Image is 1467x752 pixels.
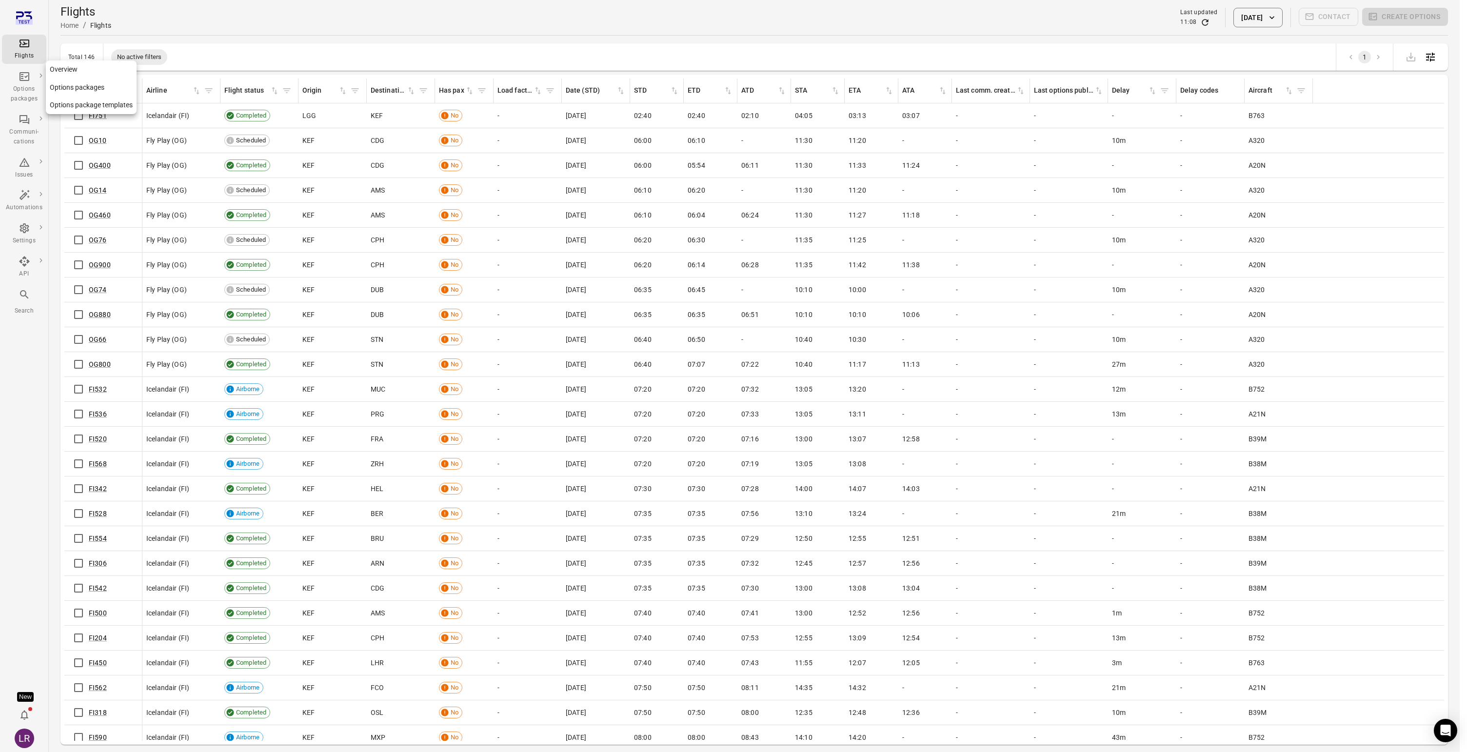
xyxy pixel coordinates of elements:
[566,235,586,245] span: [DATE]
[956,335,1026,344] div: -
[634,111,652,120] span: 02:40
[146,335,187,344] span: Fly Play (OG)
[1034,185,1104,195] div: -
[956,111,1026,120] div: -
[688,185,705,195] span: 06:20
[1112,85,1157,96] div: Sort by delay in ascending order
[224,85,270,96] div: Flight status
[1034,310,1104,319] div: -
[497,359,558,369] div: -
[795,235,813,245] span: 11:35
[688,160,705,170] span: 05:54
[1299,8,1359,27] span: Please make a selection to create communications
[1180,210,1241,220] div: -
[634,160,652,170] span: 06:00
[634,85,679,96] div: Sort by STD in ascending order
[146,359,187,369] span: Fly Play (OG)
[497,85,543,96] div: Sort by load factor in ascending order
[233,260,270,270] span: Completed
[849,160,866,170] span: 11:33
[849,85,884,96] div: ETA
[302,359,315,369] span: KEF
[795,285,813,295] span: 10:10
[956,85,1026,96] div: Sort by last communication created in ascending order
[956,210,1026,220] div: -
[233,359,270,369] span: Completed
[902,111,920,120] span: 03:07
[497,210,558,220] div: -
[634,260,652,270] span: 06:20
[741,136,787,145] div: -
[46,60,137,114] nav: Local navigation
[741,185,787,195] div: -
[1421,47,1440,67] button: Open table configuration
[741,85,777,96] div: ATD
[1034,111,1104,120] div: -
[741,210,759,220] span: 06:24
[111,52,168,62] span: No active filters
[1401,52,1421,61] span: Please make a selection to export
[302,335,315,344] span: KEF
[146,235,187,245] span: Fly Play (OG)
[60,4,111,20] h1: Flights
[6,306,42,316] div: Search
[348,83,362,98] span: Filter by origin
[68,54,95,60] div: Total 146
[1249,160,1266,170] span: A20N
[1249,85,1284,96] div: Aircraft
[566,136,586,145] span: [DATE]
[1112,335,1126,344] span: 10m
[1249,335,1265,344] span: A320
[89,709,107,716] a: FI318
[849,111,866,120] span: 03:13
[688,335,705,344] span: 06:50
[497,260,558,270] div: -
[1249,310,1266,319] span: A20N
[89,336,107,343] a: OG66
[1034,136,1104,145] div: -
[1180,136,1241,145] div: -
[497,160,558,170] div: -
[1180,260,1241,270] div: -
[795,85,831,96] div: STA
[902,285,948,295] div: -
[497,235,558,245] div: -
[902,136,948,145] div: -
[89,534,107,542] a: FI554
[1180,285,1241,295] div: -
[146,260,187,270] span: Fly Play (OG)
[1157,83,1172,98] span: Filter by delay
[497,335,558,344] div: -
[146,210,187,220] span: Fly Play (OG)
[1233,8,1282,27] button: [DATE]
[849,85,894,96] div: Sort by ETA in ascending order
[956,85,1016,96] div: Last comm. created
[566,359,586,369] span: [DATE]
[60,21,79,29] a: Home
[233,310,270,319] span: Completed
[46,60,137,79] a: Overview
[89,435,107,443] a: FI520
[902,85,938,96] div: ATA
[6,269,42,279] div: API
[89,112,107,119] a: FI751
[688,260,705,270] span: 06:14
[302,111,316,120] span: LGG
[741,111,759,120] span: 02:10
[371,235,384,245] span: CPH
[497,310,558,319] div: -
[89,236,107,244] a: OG76
[1112,285,1126,295] span: 10m
[279,83,294,98] span: Filter by flight status
[849,185,866,195] span: 11:20
[146,185,187,195] span: Fly Play (OG)
[566,160,586,170] span: [DATE]
[89,485,107,493] a: FI342
[447,111,462,120] span: No
[688,285,705,295] span: 06:45
[89,385,107,393] a: FI532
[224,85,279,96] div: Sort by flight status in ascending order
[233,136,269,145] span: Scheduled
[1180,111,1241,120] div: -
[1249,185,1265,195] span: A320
